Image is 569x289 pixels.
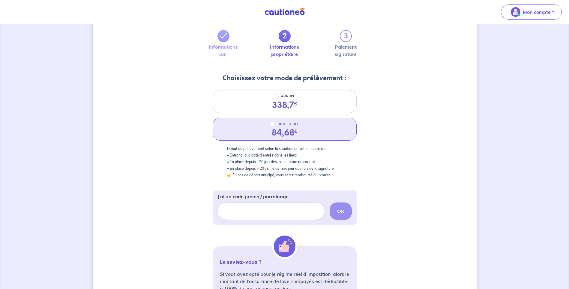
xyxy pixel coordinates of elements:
p: Le saviez-vous ? [220,258,349,266]
img: illu_account_valid_menu.svg [511,7,520,17]
img: illu_alert_hand.svg [274,236,295,257]
p: TRIMESTRIEL [277,120,299,128]
p: ANNUEL [281,93,295,100]
p: J’ai un code promo / parrainage [217,193,289,200]
a: 2 [279,30,291,42]
p: Mon compte [523,8,551,16]
label: Informations propriétaire [279,44,291,56]
div: 84,68 [272,128,298,138]
div: 338,7 [272,100,297,110]
h3: Choisissez votre mode de prélèvement : [223,73,346,83]
sup: € [294,128,298,135]
sup: € [294,100,297,107]
img: Cautioneo [262,8,307,16]
p: Début du prélèvement selon la situation de votre locataire : • Entrant : à la date d’entrée dans ... [227,145,342,178]
label: Informations bail [217,44,229,56]
label: Paiement signature [340,44,352,56]
button: illu_account_valid_menu.svgMon compte [501,5,562,20]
